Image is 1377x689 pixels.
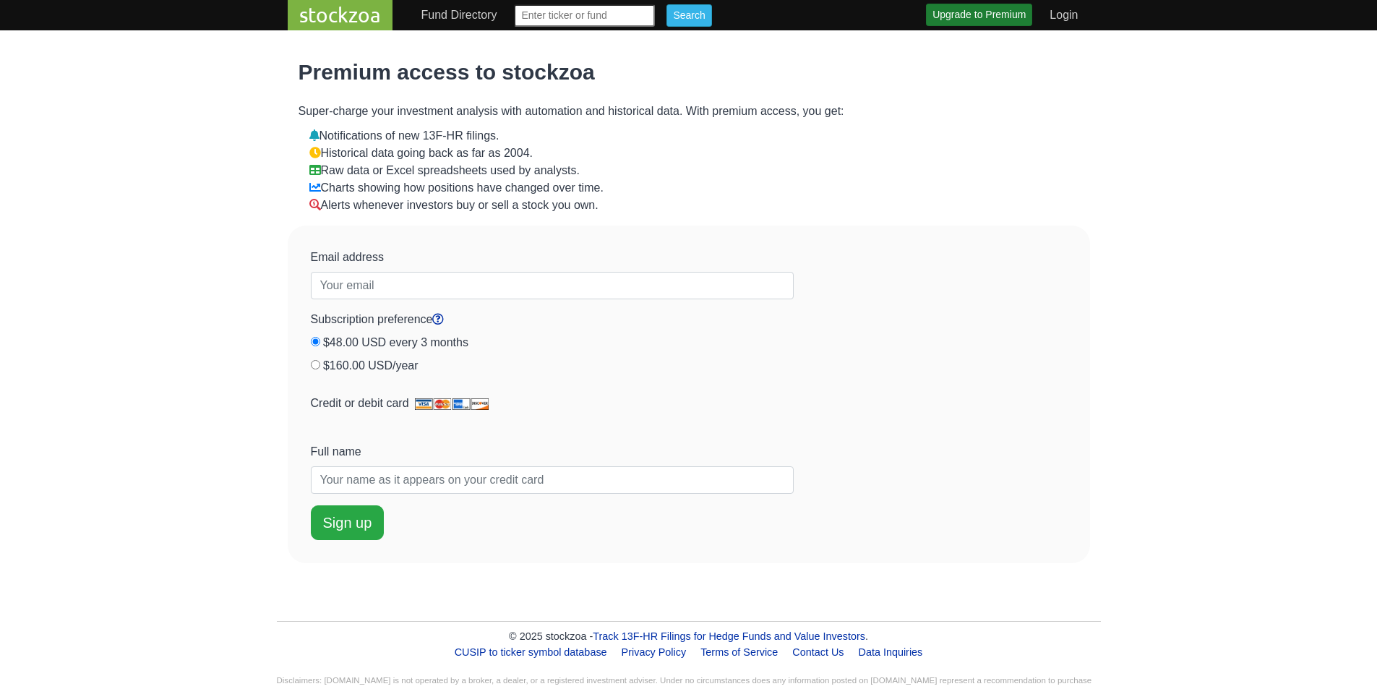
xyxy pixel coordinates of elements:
[309,197,1079,214] li: Alerts whenever investors buy or sell a stock you own.
[311,505,385,540] button: Sign up
[309,145,1079,162] li: Historical data going back as far as 2004.
[514,4,655,27] input: Enter ticker or fund
[323,334,468,351] label: $48.00 USD every 3 months
[449,641,613,664] a: CUSIP to ticker symbol database
[309,127,1079,145] li: Notifications of new 13F-HR filings.
[616,641,692,664] a: Privacy Policy
[311,418,794,432] iframe: Secure card payment input frame
[415,398,489,410] img: Pay by Visa, Mastercard, American Express, or Discover
[853,641,929,664] a: Data Inquiries
[311,466,794,494] input: Your name as it appears on your credit card
[299,59,1079,85] h1: Premium access to stockzoa
[277,629,1101,645] div: © 2025 stockzoa - .
[311,311,445,328] label: Subscription preference
[1044,1,1084,30] a: Login
[695,641,784,664] a: Terms of Service
[309,162,1079,179] li: Raw data or Excel spreadsheets used by analysts.
[311,443,361,461] label: Full name
[299,103,1079,120] p: Super-charge your investment analysis with automation and historical data. With premium access, y...
[311,249,384,266] label: Email address
[311,395,489,412] label: Credit or debit card
[593,630,865,642] a: Track 13F-HR Filings for Hedge Funds and Value Investors
[309,179,1079,197] li: Charts showing how positions have changed over time.
[786,641,849,664] a: Contact Us
[323,357,419,375] label: $160.00 USD/year
[311,272,794,299] input: Your email
[416,1,503,30] a: Fund Directory
[926,4,1032,26] a: Upgrade to Premium
[666,4,711,27] input: Search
